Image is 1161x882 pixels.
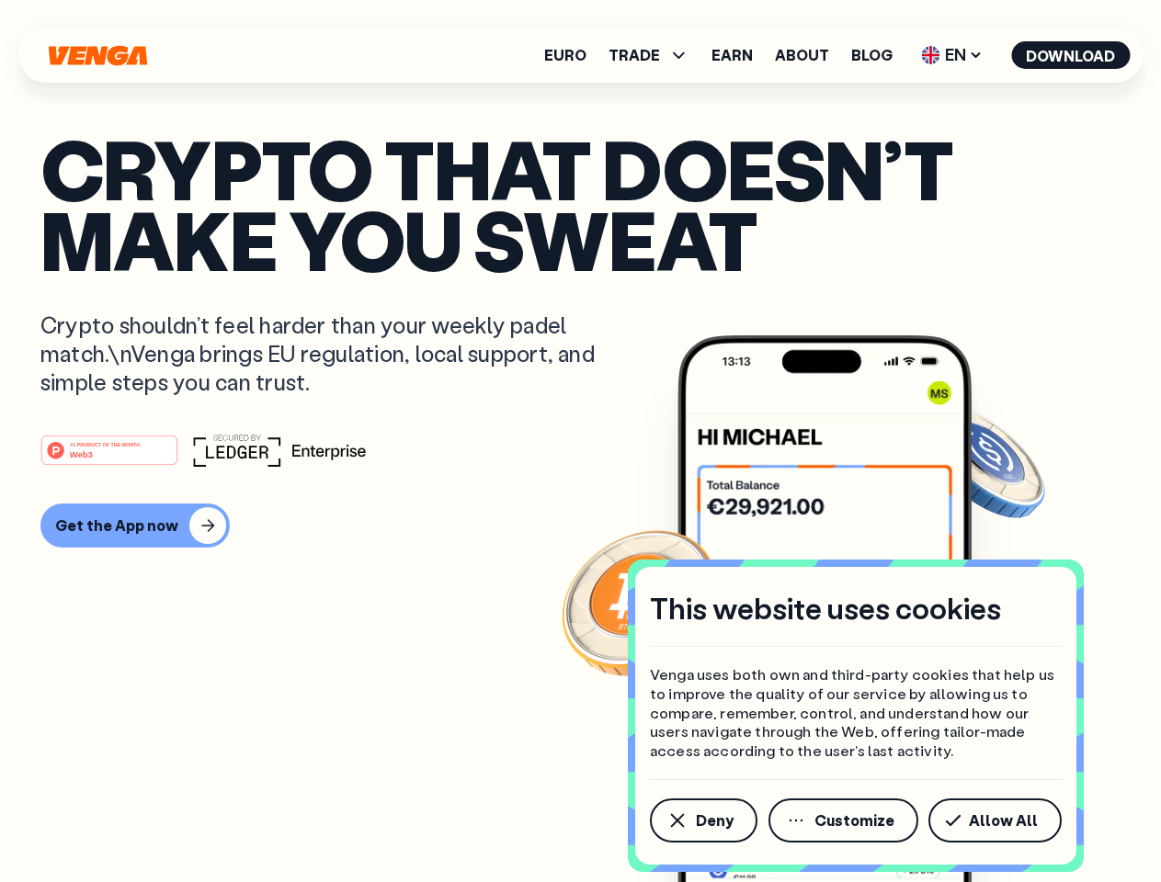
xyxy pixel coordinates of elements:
img: Bitcoin [558,519,723,684]
tspan: #1 PRODUCT OF THE MONTH [70,441,140,447]
h4: This website uses cookies [650,589,1001,628]
span: Deny [696,813,734,828]
span: EN [915,40,989,70]
button: Customize [768,798,918,842]
div: Get the App now [55,516,178,535]
img: flag-uk [921,46,939,64]
button: Get the App now [40,503,230,548]
p: Crypto that doesn’t make you sweat [40,133,1121,274]
span: TRADE [609,44,689,66]
a: Euro [544,48,586,62]
a: About [775,48,829,62]
button: Allow All [928,798,1062,842]
svg: Home [46,45,149,66]
span: TRADE [609,48,660,62]
button: Download [1011,41,1130,69]
a: Get the App now [40,503,1121,548]
a: Earn [711,48,753,62]
a: Blog [851,48,893,62]
span: Customize [814,813,894,828]
button: Deny [650,798,757,842]
p: Venga uses both own and third-party cookies that help us to improve the quality of our service by... [650,665,1062,761]
tspan: Web3 [70,448,93,458]
p: Crypto shouldn’t feel harder than your weekly padel match.\nVenga brings EU regulation, local sup... [40,311,621,397]
a: #1 PRODUCT OF THE MONTHWeb3 [40,446,178,469]
img: USDC coin [916,395,1049,527]
span: Allow All [969,813,1038,828]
